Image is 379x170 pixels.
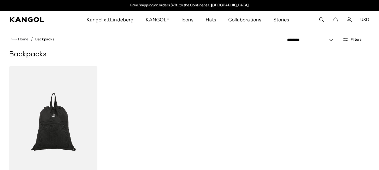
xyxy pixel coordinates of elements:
span: Collaborations [228,11,261,28]
div: Announcement [128,3,252,8]
a: Backpacks [35,37,54,41]
div: 1 of 2 [128,3,252,8]
button: Open filters [339,37,365,42]
button: Cart [333,17,338,22]
a: Hats [200,11,222,28]
a: Icons [175,11,200,28]
span: Stories [273,11,289,28]
button: USD [360,17,369,22]
a: KANGOLF [140,11,175,28]
a: Kangol x J.Lindeberg [81,11,140,28]
span: Icons [182,11,194,28]
a: Collaborations [222,11,267,28]
a: Stories [267,11,295,28]
a: Kangol [10,17,57,22]
span: KANGOLF [146,11,169,28]
h1: Backpacks [9,50,370,59]
summary: Search here [319,17,324,22]
span: Filters [351,37,362,42]
a: Home [11,36,28,42]
a: Account [346,17,352,22]
slideshow-component: Announcement bar [128,3,252,8]
span: Home [17,37,28,41]
li: / [28,36,33,43]
select: Sort by: Featured [285,37,339,43]
a: Free Shipping on orders $79+ to the Continental [GEOGRAPHIC_DATA] [130,3,249,7]
span: Kangol x J.Lindeberg [87,11,134,28]
span: Hats [206,11,216,28]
